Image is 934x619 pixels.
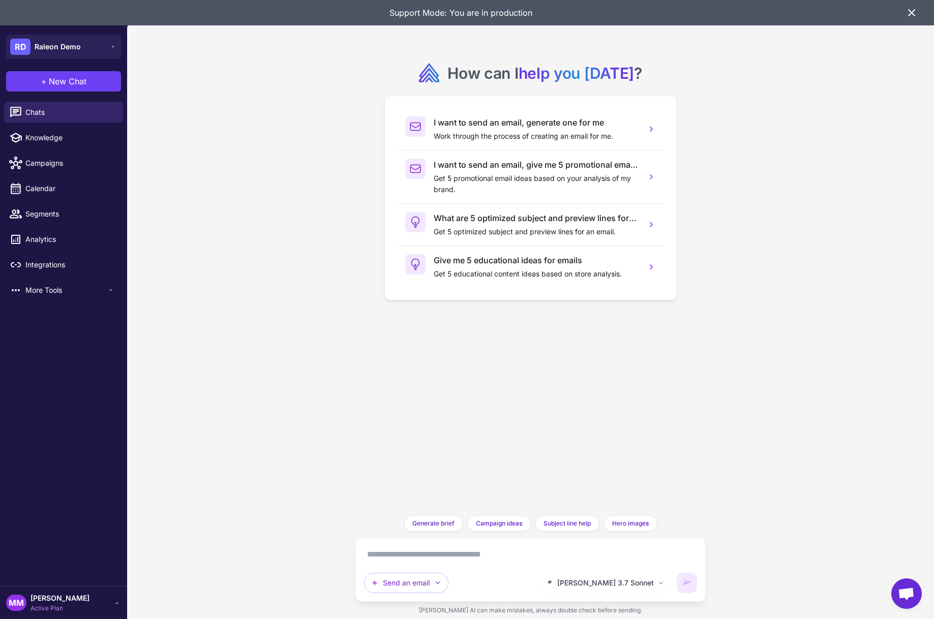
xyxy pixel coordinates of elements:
[412,519,455,528] span: Generate brief
[4,254,123,275] a: Integrations
[25,107,115,118] span: Chats
[604,515,657,532] button: Hero images
[25,259,115,270] span: Integrations
[4,127,123,148] a: Knowledge
[25,234,115,245] span: Analytics
[25,132,115,143] span: Knowledge
[4,203,123,225] a: Segments
[434,254,638,266] h3: Give me 5 educational ideas for emails
[10,39,31,55] div: RD
[6,71,121,91] button: +New Chat
[891,578,922,609] a: Open chat
[544,519,591,528] span: Subject line help
[6,35,121,59] button: RDRaleon Demo
[4,102,123,123] a: Chats
[25,183,115,194] span: Calendar
[476,519,522,528] span: Campaign ideas
[25,208,115,220] span: Segments
[25,158,115,169] span: Campaigns
[434,268,638,280] p: Get 5 educational content ideas based on store analysis.
[539,573,671,593] button: [PERSON_NAME] 3.7 Sonnet
[4,152,123,174] a: Campaigns
[35,41,81,52] span: Raleon Demo
[557,577,654,589] span: [PERSON_NAME] 3.7 Sonnet
[612,519,649,528] span: Hero images
[404,515,463,532] button: Generate brief
[519,64,635,82] span: help you [DATE]
[364,573,448,593] button: Send an email
[434,131,638,142] p: Work through the process of creating an email for me.
[434,173,638,195] p: Get 5 promotional email ideas based on your analysis of my brand.
[31,604,89,613] span: Active Plan
[6,595,26,611] div: MM
[467,515,531,532] button: Campaign ideas
[355,602,706,619] div: [PERSON_NAME] AI can make mistakes, always double check before sending.
[31,593,89,604] span: [PERSON_NAME]
[434,226,638,237] p: Get 5 optimized subject and preview lines for an email.
[447,63,642,83] h2: How can I ?
[49,75,86,87] span: New Chat
[41,75,47,87] span: +
[434,116,638,129] h3: I want to send an email, generate one for me
[434,212,638,224] h3: What are 5 optimized subject and preview lines for an email?
[434,159,638,171] h3: I want to send an email, give me 5 promotional email ideas.
[4,229,123,250] a: Analytics
[25,285,107,296] span: More Tools
[535,515,599,532] button: Subject line help
[4,178,123,199] a: Calendar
